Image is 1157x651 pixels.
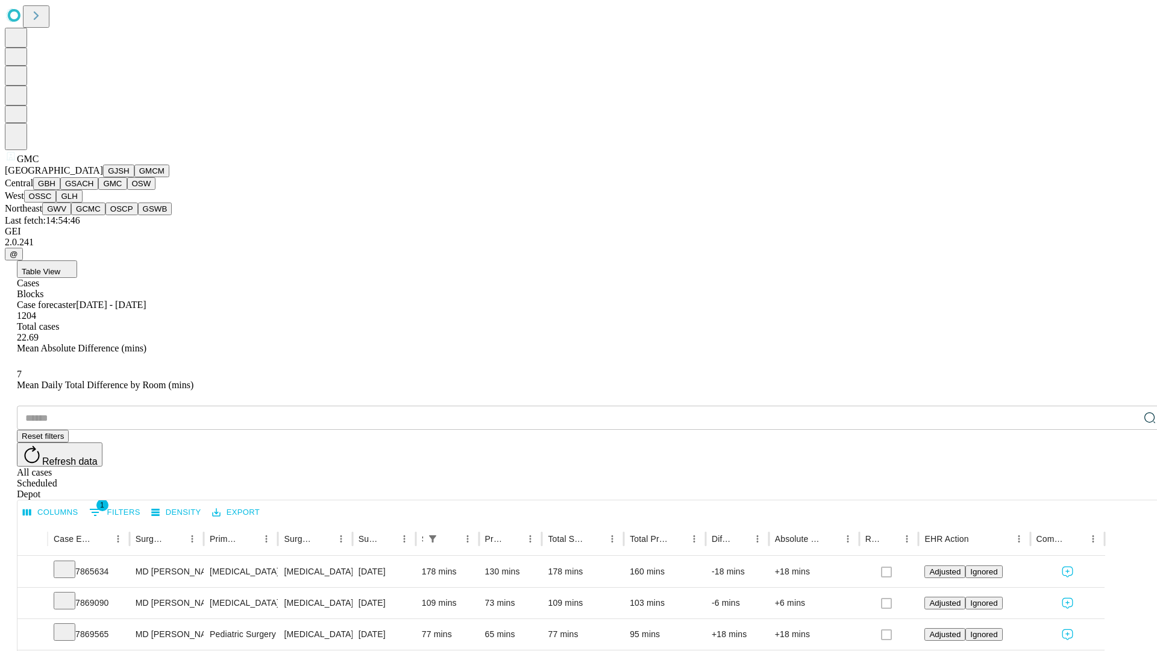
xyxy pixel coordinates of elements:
button: Adjusted [924,628,965,641]
button: GWV [42,203,71,215]
div: 7865634 [54,556,124,587]
button: OSW [127,177,156,190]
button: GBH [33,177,60,190]
button: Sort [241,530,258,547]
span: Northeast [5,203,42,213]
span: Mean Daily Total Difference by Room (mins) [17,380,193,390]
div: Difference [712,534,731,544]
button: Menu [1011,530,1027,547]
div: [MEDICAL_DATA] [210,588,272,618]
div: -6 mins [712,588,763,618]
button: Sort [669,530,686,547]
div: 109 mins [422,588,473,618]
button: GMC [98,177,127,190]
button: Menu [1085,530,1102,547]
div: Resolved in EHR [865,534,881,544]
span: Last fetch: 14:54:46 [5,215,80,225]
button: Reset filters [17,430,69,442]
div: Comments [1036,534,1067,544]
button: Menu [258,530,275,547]
div: Total Predicted Duration [630,534,668,544]
button: Menu [333,530,350,547]
div: 178 mins [422,556,473,587]
span: 22.69 [17,332,39,342]
button: Sort [505,530,522,547]
div: [DATE] [359,588,410,618]
div: MD [PERSON_NAME] [136,588,198,618]
button: Menu [898,530,915,547]
button: Ignored [965,565,1002,578]
button: Menu [110,530,127,547]
button: OSCP [105,203,138,215]
button: @ [5,248,23,260]
button: Menu [522,530,539,547]
div: Case Epic Id [54,534,92,544]
span: Case forecaster [17,300,76,310]
span: 1 [96,499,108,511]
div: Scheduled In Room Duration [422,534,423,544]
button: Show filters [86,503,143,522]
div: [MEDICAL_DATA] SKIN AND [MEDICAL_DATA] [284,619,346,650]
div: 73 mins [485,588,536,618]
button: Menu [749,530,766,547]
div: 103 mins [630,588,700,618]
button: Sort [442,530,459,547]
button: Menu [459,530,476,547]
button: Menu [184,530,201,547]
button: Sort [882,530,898,547]
div: Predicted In Room Duration [485,534,504,544]
div: 130 mins [485,556,536,587]
div: 109 mins [548,588,618,618]
span: Adjusted [929,630,961,639]
button: GCMC [71,203,105,215]
div: MD [PERSON_NAME] [136,556,198,587]
span: [GEOGRAPHIC_DATA] [5,165,103,175]
div: [MEDICAL_DATA] [210,556,272,587]
div: 77 mins [422,619,473,650]
span: Ignored [970,599,997,608]
span: Adjusted [929,567,961,576]
button: Ignored [965,597,1002,609]
span: 7 [17,369,22,379]
span: Reset filters [22,432,64,441]
span: Adjusted [929,599,961,608]
button: Sort [93,530,110,547]
button: Adjusted [924,597,965,609]
span: GMC [17,154,39,164]
div: [MEDICAL_DATA] SKIN AND [MEDICAL_DATA] [284,588,346,618]
div: 2.0.241 [5,237,1152,248]
div: GEI [5,226,1152,237]
button: Sort [316,530,333,547]
button: Sort [970,530,987,547]
div: 7869565 [54,619,124,650]
div: Primary Service [210,534,240,544]
button: Density [148,503,204,522]
div: -18 mins [712,556,763,587]
button: Menu [839,530,856,547]
span: @ [10,250,18,259]
button: Ignored [965,628,1002,641]
button: Adjusted [924,565,965,578]
div: +6 mins [775,588,853,618]
div: 7869090 [54,588,124,618]
button: GSACH [60,177,98,190]
button: Export [209,503,263,522]
div: Total Scheduled Duration [548,534,586,544]
div: Pediatric Surgery [210,619,272,650]
button: Table View [17,260,77,278]
span: 1204 [17,310,36,321]
div: +18 mins [775,556,853,587]
button: GLH [56,190,82,203]
button: Sort [823,530,839,547]
button: OSSC [24,190,57,203]
span: Ignored [970,567,997,576]
span: Ignored [970,630,997,639]
div: +18 mins [712,619,763,650]
div: [MEDICAL_DATA] [284,556,346,587]
div: +18 mins [775,619,853,650]
span: Table View [22,267,60,276]
button: GSWB [138,203,172,215]
span: Central [5,178,33,188]
button: GJSH [103,165,134,177]
div: [DATE] [359,619,410,650]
